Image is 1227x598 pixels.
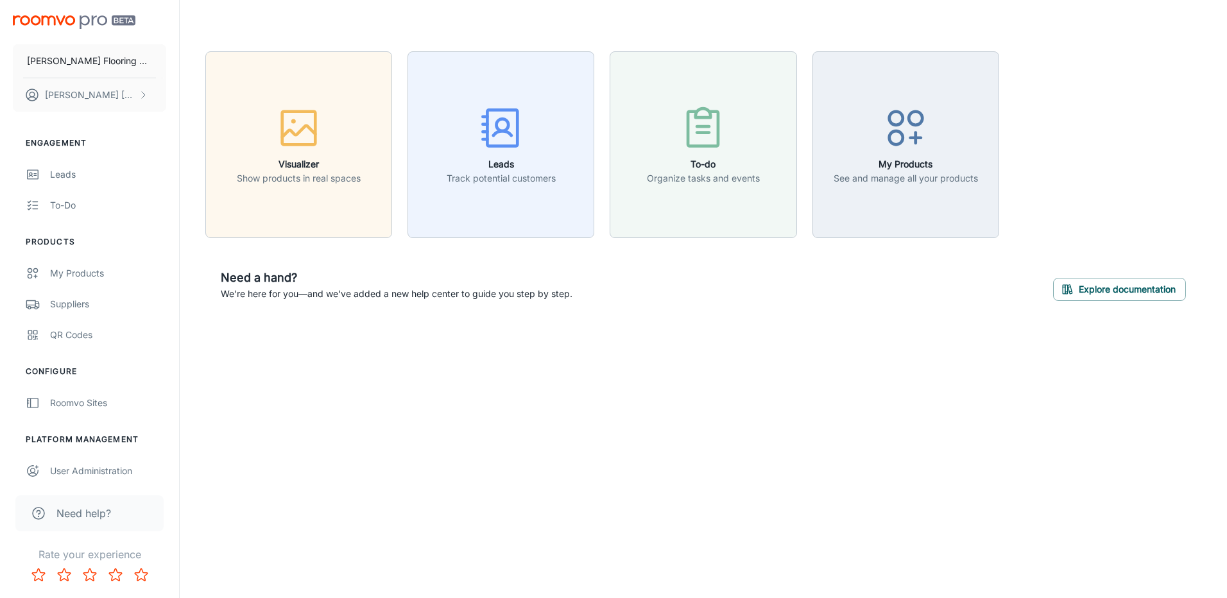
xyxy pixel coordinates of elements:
[1053,282,1186,295] a: Explore documentation
[50,167,166,182] div: Leads
[447,157,556,171] h6: Leads
[13,78,166,112] button: [PERSON_NAME] [PERSON_NAME]
[45,88,135,102] p: [PERSON_NAME] [PERSON_NAME]
[834,157,978,171] h6: My Products
[237,171,361,185] p: Show products in real spaces
[13,44,166,78] button: [PERSON_NAME] Flooring Stores
[610,51,796,238] button: To-doOrganize tasks and events
[408,51,594,238] button: LeadsTrack potential customers
[237,157,361,171] h6: Visualizer
[610,137,796,150] a: To-doOrganize tasks and events
[27,54,152,68] p: [PERSON_NAME] Flooring Stores
[221,269,572,287] h6: Need a hand?
[50,328,166,342] div: QR Codes
[408,137,594,150] a: LeadsTrack potential customers
[221,287,572,301] p: We're here for you—and we've added a new help center to guide you step by step.
[50,297,166,311] div: Suppliers
[1053,278,1186,301] button: Explore documentation
[447,171,556,185] p: Track potential customers
[834,171,978,185] p: See and manage all your products
[812,51,999,238] button: My ProductsSee and manage all your products
[13,15,135,29] img: Roomvo PRO Beta
[50,198,166,212] div: To-do
[50,266,166,280] div: My Products
[647,171,760,185] p: Organize tasks and events
[647,157,760,171] h6: To-do
[812,137,999,150] a: My ProductsSee and manage all your products
[205,51,392,238] button: VisualizerShow products in real spaces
